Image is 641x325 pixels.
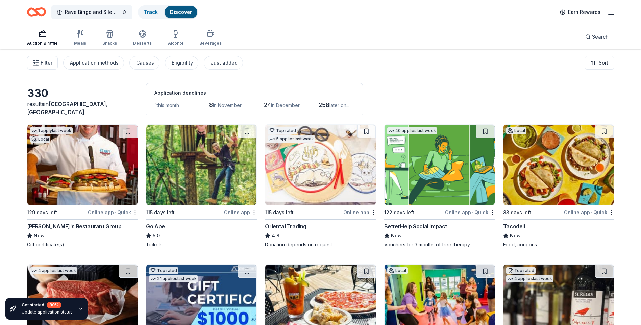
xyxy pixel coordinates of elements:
span: Filter [41,59,52,67]
div: [PERSON_NAME]'s Restaurant Group [27,222,121,230]
button: Snacks [102,27,117,49]
span: 8 [209,101,213,108]
div: 1 apply last week [30,127,73,134]
a: Image for TacodeliLocal83 days leftOnline app•QuickTacodeliNewFood, coupons [503,124,614,248]
span: Search [592,33,609,41]
div: Oriental Trading [265,222,306,230]
a: Earn Rewards [556,6,605,18]
span: later on... [329,102,349,108]
button: Rave Bingo and Silent Auction [51,5,132,19]
span: • [472,210,473,215]
div: Local [506,127,526,134]
div: Update application status [22,309,73,315]
div: Eligibility [172,59,193,67]
button: Eligibility [165,56,198,70]
a: Image for Go Ape115 days leftOnline appGo Ape5.0Tickets [146,124,257,248]
div: 115 days left [146,208,175,217]
button: Just added [204,56,243,70]
div: results [27,100,138,116]
div: Tacodeli [503,222,525,230]
span: in December [271,102,300,108]
div: Auction & raffle [27,41,58,46]
div: Snacks [102,41,117,46]
div: Application deadlines [154,89,354,97]
div: Gift certificate(s) [27,241,138,248]
div: 330 [27,86,138,100]
img: Image for Go Ape [146,125,256,205]
div: Local [387,267,408,274]
div: Causes [136,59,154,67]
div: 83 days left [503,208,531,217]
div: Vouchers for 3 months of free therapy [384,241,495,248]
div: Online app [343,208,376,217]
div: Online app [224,208,257,217]
div: Food, coupons [503,241,614,248]
span: 24 [264,101,271,108]
div: Online app Quick [445,208,495,217]
div: Go Ape [146,222,165,230]
div: Beverages [199,41,222,46]
button: Filter [27,56,58,70]
span: 1 [154,101,157,108]
div: Top rated [268,127,297,134]
button: Beverages [199,27,222,49]
a: Track [144,9,158,15]
span: in November [213,102,242,108]
button: TrackDiscover [138,5,198,19]
div: Alcohol [168,41,183,46]
a: Discover [170,9,192,15]
div: 4 applies last week [506,275,553,282]
div: 5 applies last week [268,135,315,143]
button: Desserts [133,27,152,49]
a: Image for Kenny's Restaurant Group1 applylast weekLocal129 days leftOnline app•Quick[PERSON_NAME]... [27,124,138,248]
div: Local [30,136,50,143]
button: Application methods [63,56,124,70]
div: Online app Quick [564,208,614,217]
div: 40 applies last week [387,127,437,134]
div: Donation depends on request [265,241,376,248]
button: Auction & raffle [27,27,58,49]
div: Application methods [70,59,119,67]
span: 4.8 [272,232,279,240]
div: Desserts [133,41,152,46]
a: Image for Oriental TradingTop rated5 applieslast week115 days leftOnline appOriental Trading4.8Do... [265,124,376,248]
button: Causes [129,56,159,70]
div: 115 days left [265,208,294,217]
a: Image for BetterHelp Social Impact40 applieslast week122 days leftOnline app•QuickBetterHelp Soci... [384,124,495,248]
span: New [34,232,45,240]
button: Search [580,30,614,44]
div: 4 applies last week [30,267,77,274]
img: Image for Tacodeli [503,125,614,205]
span: 258 [319,101,329,108]
div: Get started [22,302,73,308]
button: Sort [585,56,614,70]
div: 80 % [47,302,61,308]
img: Image for BetterHelp Social Impact [385,125,495,205]
span: Sort [599,59,608,67]
span: • [115,210,116,215]
span: 5.0 [153,232,160,240]
div: Top rated [149,267,178,274]
span: Rave Bingo and Silent Auction [65,8,119,16]
div: Top rated [506,267,536,274]
div: 122 days left [384,208,414,217]
a: Home [27,4,46,20]
span: in [27,101,108,116]
img: Image for Kenny's Restaurant Group [27,125,138,205]
div: Online app Quick [88,208,138,217]
button: Alcohol [168,27,183,49]
span: New [391,232,402,240]
div: 21 applies last week [149,275,198,282]
button: Meals [74,27,86,49]
span: New [510,232,521,240]
div: Tickets [146,241,257,248]
div: Meals [74,41,86,46]
div: 129 days left [27,208,57,217]
div: Just added [211,59,238,67]
img: Image for Oriental Trading [265,125,375,205]
span: [GEOGRAPHIC_DATA], [GEOGRAPHIC_DATA] [27,101,108,116]
div: BetterHelp Social Impact [384,222,447,230]
span: this month [157,102,179,108]
span: • [591,210,592,215]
